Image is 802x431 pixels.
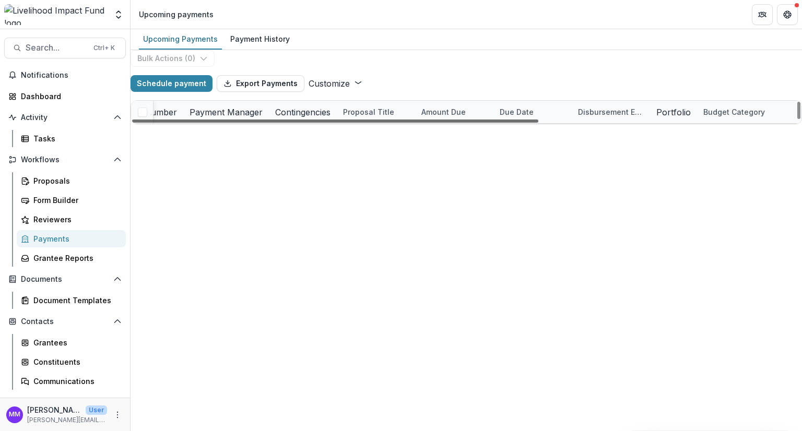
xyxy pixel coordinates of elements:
[337,101,415,123] div: Proposal Title
[493,101,572,123] div: Due Date
[33,195,117,206] div: Form Builder
[4,109,126,126] button: Open Activity
[4,38,126,58] button: Search...
[415,101,493,123] div: Amount Due
[4,151,126,168] button: Open Workflows
[572,101,650,123] div: Disbursement Entity
[4,313,126,330] button: Open Contacts
[4,394,126,411] button: Open Data & Reporting
[17,191,126,209] a: Form Builder
[21,113,109,122] span: Activity
[33,233,117,244] div: Payments
[269,101,337,123] div: Contingencies
[33,253,117,264] div: Grantee Reports
[650,106,697,118] div: Portfolio
[572,106,650,117] div: Disbursement Entity
[17,292,126,309] a: Document Templates
[27,404,81,415] p: [PERSON_NAME]
[777,4,798,25] button: Get Help
[139,31,222,46] div: Upcoming Payments
[21,317,109,326] span: Contacts
[33,175,117,186] div: Proposals
[27,415,107,425] p: [PERSON_NAME][EMAIL_ADDRESS][DOMAIN_NAME]
[309,77,362,90] button: Customize
[21,155,109,164] span: Workflows
[650,101,697,123] div: Portfolio
[131,50,215,67] button: Bulk Actions (0)
[135,7,218,22] nav: breadcrumb
[269,106,337,118] div: Contingencies
[4,4,107,25] img: Livelihood Impact Fund logo
[752,4,773,25] button: Partners
[91,42,117,54] div: Ctrl + K
[26,43,87,53] span: Search...
[131,75,213,92] button: Schedule payment
[33,214,117,225] div: Reviewers
[21,71,122,80] span: Notifications
[337,106,400,117] div: Proposal Title
[17,230,126,247] a: Payments
[4,88,126,105] a: Dashboard
[21,91,117,102] div: Dashboard
[697,101,801,123] div: Budget Category
[493,106,540,117] div: Due Date
[33,337,117,348] div: Grantees
[183,101,269,123] div: Payment Manager
[139,9,214,20] div: Upcoming payments
[226,29,294,50] a: Payment History
[111,409,124,421] button: More
[33,133,117,144] div: Tasks
[17,130,126,147] a: Tasks
[33,356,117,367] div: Constituents
[86,405,107,415] p: User
[217,75,304,92] button: Export Payments
[17,249,126,267] a: Grantee Reports
[139,29,222,50] a: Upcoming Payments
[4,67,126,83] button: Notifications
[697,106,771,117] div: Budget Category
[9,411,20,418] div: Miriam Mwangi
[111,4,126,25] button: Open entity switcher
[17,172,126,189] a: Proposals
[17,353,126,370] a: Constituents
[17,334,126,351] a: Grantees
[17,373,126,390] a: Communications
[183,106,269,118] div: Payment Manager
[4,271,126,288] button: Open Documents
[21,275,109,284] span: Documents
[33,295,117,306] div: Document Templates
[226,31,294,46] div: Payment History
[17,211,126,228] a: Reviewers
[33,376,117,387] div: Communications
[415,106,472,117] div: Amount Due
